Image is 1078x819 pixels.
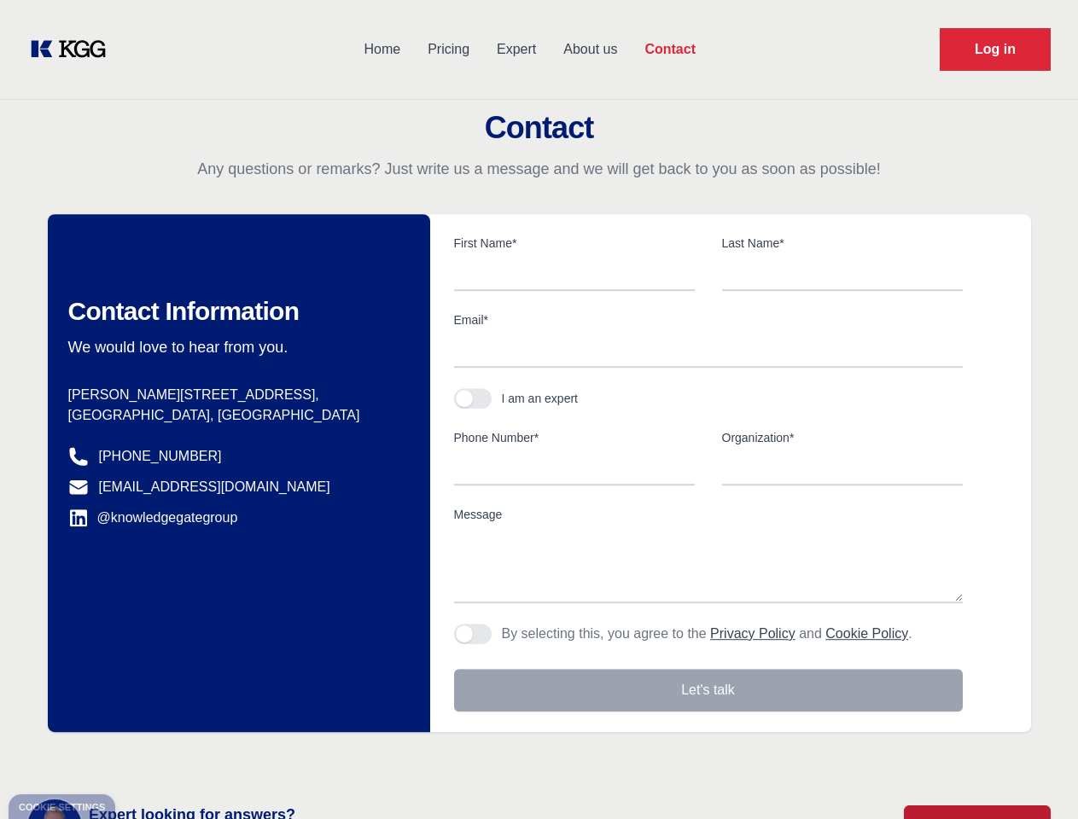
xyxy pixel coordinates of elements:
a: Expert [483,27,550,72]
a: KOL Knowledge Platform: Talk to Key External Experts (KEE) [27,36,119,63]
a: Cookie Policy [825,626,908,641]
label: Last Name* [722,235,963,252]
p: By selecting this, you agree to the and . [502,624,912,644]
a: Privacy Policy [710,626,795,641]
p: [GEOGRAPHIC_DATA], [GEOGRAPHIC_DATA] [68,405,403,426]
label: Email* [454,311,963,328]
a: Pricing [414,27,483,72]
h2: Contact Information [68,296,403,327]
label: Message [454,506,963,523]
a: @knowledgegategroup [68,508,238,528]
a: [EMAIL_ADDRESS][DOMAIN_NAME] [99,477,330,497]
p: [PERSON_NAME][STREET_ADDRESS], [68,385,403,405]
label: Organization* [722,429,963,446]
label: Phone Number* [454,429,695,446]
label: First Name* [454,235,695,252]
p: We would love to hear from you. [68,337,403,357]
a: [PHONE_NUMBER] [99,446,222,467]
a: Contact [631,27,709,72]
div: Cookie settings [19,803,105,812]
div: I am an expert [502,390,579,407]
iframe: Chat Widget [993,737,1078,819]
p: Any questions or remarks? Just write us a message and we will get back to you as soon as possible! [20,159,1058,179]
a: Home [350,27,414,72]
a: Request Demo [940,28,1051,71]
button: Let's talk [454,669,963,712]
h2: Contact [20,111,1058,145]
a: About us [550,27,631,72]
